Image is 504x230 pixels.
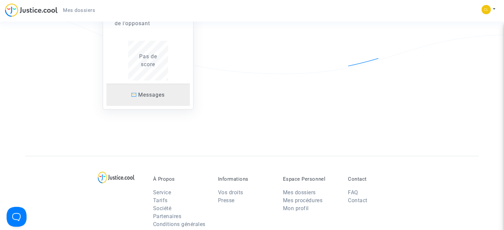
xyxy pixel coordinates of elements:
span: Pas de score [139,53,157,68]
a: Tarifs [153,197,168,204]
a: Partenaires [153,213,182,219]
a: Vos droits [218,189,243,196]
span: Mes dossiers [63,7,95,13]
a: Mon profil [283,205,309,211]
a: Société [153,205,172,211]
p: Informations [218,176,273,182]
img: jc-logo.svg [5,3,58,17]
a: Presse [218,197,235,204]
a: Mes dossiers [58,5,100,15]
img: logo-lg.svg [98,171,135,183]
img: 90cc0293ee345e8b5c2c2cf7a70d2bb7 [481,5,491,14]
iframe: Help Scout Beacon - Open [7,207,27,227]
a: Contact [348,197,367,204]
span: Messages [138,92,165,98]
p: À Propos [153,176,208,182]
a: Mes procédures [283,197,322,204]
p: Contact [348,176,403,182]
a: Conditions générales [153,221,205,227]
a: FAQ [348,189,358,196]
a: Messages [106,84,190,106]
a: Service [153,189,171,196]
a: Mes dossiers [283,189,316,196]
p: Espace Personnel [283,176,338,182]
